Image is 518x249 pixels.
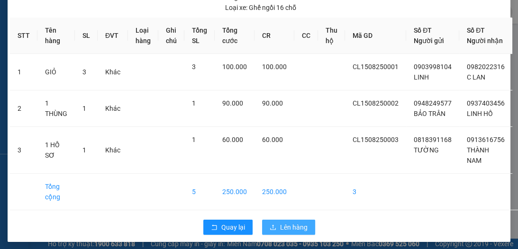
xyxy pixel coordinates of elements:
[82,68,86,76] span: 3
[225,2,296,13] div: Ghế ngồi 16 chỗ
[8,8,84,19] div: Chợ Lách
[215,174,254,210] td: 250.000
[91,31,172,44] div: 0913616756
[91,9,113,19] span: Nhận:
[98,18,128,54] th: ĐVT
[467,27,485,34] span: Số ĐT
[467,110,493,117] span: LINH HỒ
[91,19,172,31] div: THÀNH NAM
[353,136,399,143] span: CL1508250003
[414,99,452,107] span: 0948249577
[280,222,308,232] span: Lên hàng
[294,18,318,54] th: CC
[414,27,432,34] span: Số ĐT
[184,18,215,54] th: Tổng SL
[414,110,445,117] span: BẢO TRÂN
[75,18,98,54] th: SL
[98,90,128,127] td: Khác
[467,37,503,44] span: Người nhận
[414,73,429,81] span: LINH
[10,54,37,90] td: 1
[467,99,505,107] span: 0937403456
[254,18,294,54] th: CR
[221,222,245,232] span: Quay lại
[467,63,505,71] span: 0982022316
[158,18,184,54] th: Ghi chú
[192,99,196,107] span: 1
[10,127,37,174] td: 3
[37,90,75,127] td: 1 THÙNG
[262,136,283,143] span: 60.000
[254,174,294,210] td: 250.000
[467,73,485,81] span: C LAN
[8,31,84,44] div: 0818391168
[184,174,215,210] td: 5
[225,2,247,13] span: Loại xe:
[10,90,37,127] td: 2
[37,54,75,90] td: GIỎ
[98,54,128,90] td: Khác
[192,136,196,143] span: 1
[270,224,276,231] span: upload
[467,146,489,164] span: THÀNH NAM
[467,136,505,143] span: 0913616756
[414,37,444,44] span: Người gửi
[37,18,75,54] th: Tên hàng
[222,63,247,71] span: 100.000
[353,63,399,71] span: CL1508250001
[37,127,75,174] td: 1 HỒ SƠ
[318,18,345,54] th: Thu hộ
[211,224,218,231] span: rollback
[91,44,172,77] span: GIAO Q10-TR
[91,49,104,59] span: DĐ:
[262,220,315,235] button: uploadLên hàng
[353,99,399,107] span: CL1508250002
[414,146,439,154] span: TƯỜNG
[82,105,86,112] span: 1
[128,18,158,54] th: Loại hàng
[414,63,452,71] span: 0903998104
[222,99,243,107] span: 90.000
[203,220,253,235] button: rollbackQuay lại
[10,18,37,54] th: STT
[222,136,243,143] span: 60.000
[8,19,84,31] div: TƯỜNG
[345,18,406,54] th: Mã GD
[262,99,283,107] span: 90.000
[82,146,86,154] span: 1
[345,174,406,210] td: 3
[8,9,23,19] span: Gửi:
[414,136,452,143] span: 0818391168
[98,127,128,174] td: Khác
[215,18,254,54] th: Tổng cước
[192,63,196,71] span: 3
[262,63,287,71] span: 100.000
[91,8,172,19] div: Sài Gòn
[37,174,75,210] td: Tổng cộng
